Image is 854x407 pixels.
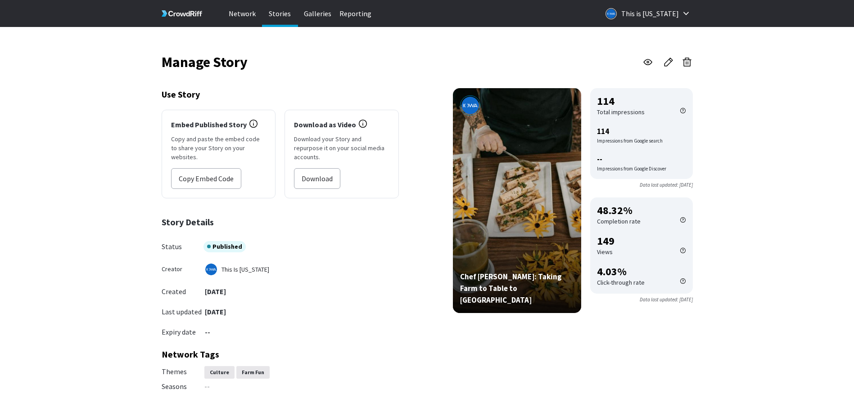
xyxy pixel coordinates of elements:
h3: Use Story [162,88,399,101]
p: [DATE] [203,286,226,297]
p: -- [203,327,210,337]
img: Logo for This is Iowa [605,8,617,19]
p: Chef Jessica Baldus: Taking Farm to Table to New Heights [460,271,574,306]
img: This is Iowa [460,95,480,116]
p: -- [204,381,210,392]
p: Last updated [162,307,203,317]
button: Download story button [294,168,340,189]
p: Data last updated: [DATE] [590,296,693,303]
div: Creator [162,265,203,273]
h2: 4.03% [597,265,686,278]
p: Created [162,286,203,297]
p: Download your Story and repurpose it on your social media accounts. [294,134,389,161]
h1: Manage Story [162,56,248,68]
p: Culture [210,368,229,376]
p: This is [US_STATE] [621,6,679,21]
p: Download as Video [294,119,356,130]
h2: Network Tags [162,349,219,360]
p: Themes [162,367,203,376]
p: [DATE] [203,307,226,317]
p: Farm Fun [242,368,264,376]
p: Copy and paste the embed code to share your Story on your websites. [171,134,267,161]
p: Expiry date [162,327,196,337]
h4: -- [597,153,686,165]
p: Impressions from Google Discover [597,165,666,172]
p: Click-through rate [597,278,645,287]
p: Status [162,242,203,252]
p: Seasons [162,381,203,390]
div: Published [203,241,246,252]
p: Data last updated: [DATE] [590,181,693,188]
h2: 48.32% [597,204,686,217]
p: Impressions from Google search [597,137,663,144]
p: Total impressions [597,107,645,116]
h4: 114 [597,125,686,137]
p: Embed Published Story [171,119,247,130]
img: This is Iowa [205,264,217,275]
p: Views [597,247,613,256]
h2: 149 [597,235,686,247]
p: Completion rate [597,217,641,226]
h2: 114 [597,95,686,107]
p: This is [US_STATE] [221,265,269,274]
h2: Story Details [162,216,399,228]
button: Embed code to be copied. Button to copy is below input. [171,168,241,189]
